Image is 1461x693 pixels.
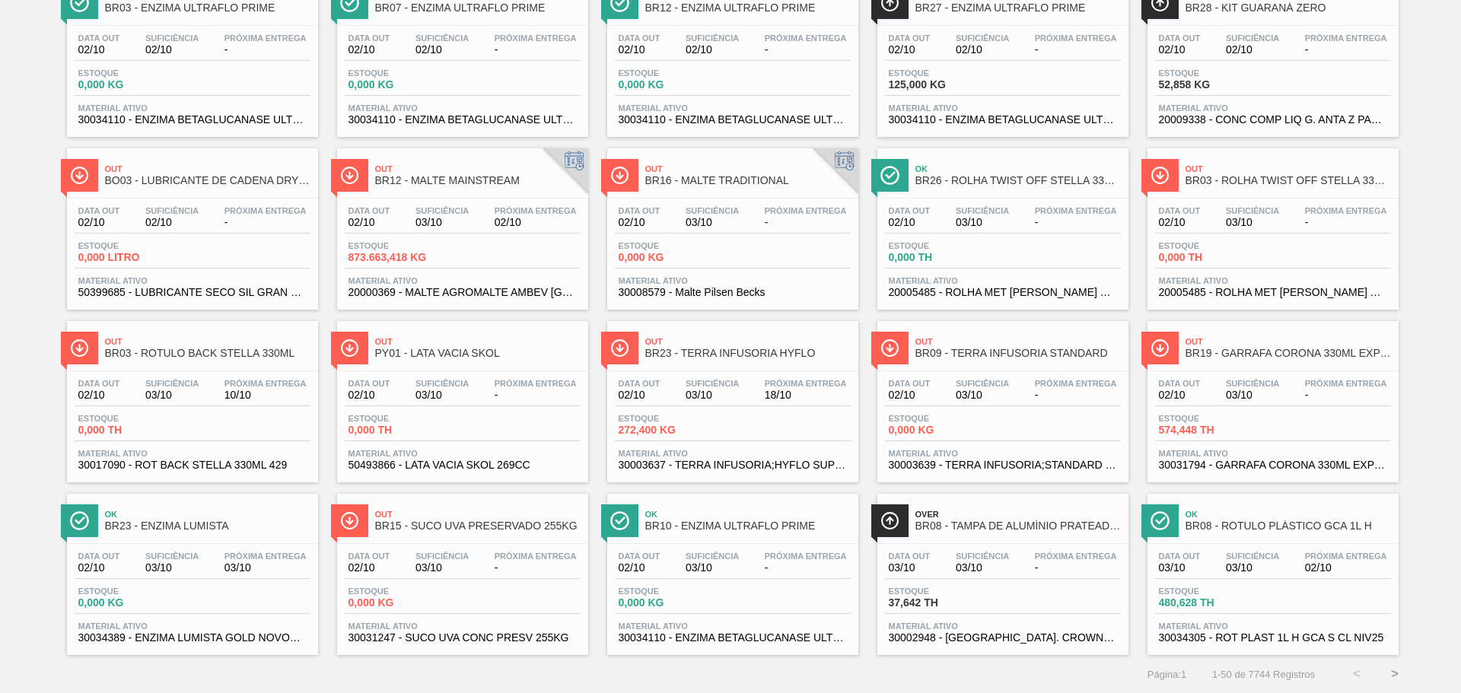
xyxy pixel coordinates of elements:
[619,597,725,609] span: 0,000 KG
[1136,482,1406,655] a: ÍconeOkBR08 - RÓTULO PLÁSTICO GCA 1L HData out03/10Suficiência03/10Próxima Entrega02/10Estoque480...
[495,562,577,574] span: -
[349,597,455,609] span: 0,000 KG
[78,459,307,471] span: 30017090 - ROT BACK STELLA 330ML 429
[619,33,660,43] span: Data out
[105,164,310,173] span: Out
[1159,206,1201,215] span: Data out
[1159,68,1265,78] span: Estoque
[78,33,120,43] span: Data out
[1035,44,1117,56] span: -
[224,552,307,561] span: Próxima Entrega
[349,552,390,561] span: Data out
[78,252,185,263] span: 0,000 LITRO
[889,459,1117,471] span: 30003639 - TERRA INFUSORIA;STANDARD SUPER CEL
[78,621,307,631] span: Material ativo
[1159,389,1201,401] span: 02/10
[78,424,185,436] span: 0,000 TH
[889,424,995,436] span: 0,000 KG
[889,33,931,43] span: Data out
[619,252,725,263] span: 0,000 KG
[78,449,307,458] span: Material ativo
[915,175,1121,186] span: BR26 - ROLHA TWIST OFF STELLA 330ML
[78,103,307,113] span: Material ativo
[1305,44,1387,56] span: -
[1159,33,1201,43] span: Data out
[375,164,581,173] span: Out
[915,510,1121,519] span: Over
[1159,44,1201,56] span: 02/10
[349,44,390,56] span: 02/10
[78,414,185,423] span: Estoque
[1159,449,1387,458] span: Material ativo
[145,33,199,43] span: Suficiência
[1226,217,1279,228] span: 03/10
[619,276,847,285] span: Material ativo
[349,68,455,78] span: Estoque
[326,137,596,310] a: ÍconeOutBR12 - MALTE MAINSTREAMData out02/10Suficiência03/10Próxima Entrega02/10Estoque873.663,41...
[915,348,1121,359] span: BR09 - TERRA INFUSORIA STANDARD
[915,164,1121,173] span: Ok
[1035,562,1117,574] span: -
[105,337,310,346] span: Out
[78,287,307,298] span: 50399685 - LUBRICANTE SECO SIL GRAN ECOLAB/DRYEXX
[349,414,455,423] span: Estoque
[70,339,89,358] img: Ícone
[1151,339,1170,358] img: Ícone
[1338,655,1376,693] button: <
[889,276,1117,285] span: Material ativo
[889,103,1117,113] span: Material ativo
[1159,276,1387,285] span: Material ativo
[596,310,866,482] a: ÍconeOutBR23 - TERRA INFUSORIA HYFLOData out02/10Suficiência03/10Próxima Entrega18/10Estoque272,4...
[105,510,310,519] span: Ok
[1159,79,1265,91] span: 52,858 KG
[495,552,577,561] span: Próxima Entrega
[1305,389,1387,401] span: -
[645,2,851,14] span: BR12 - ENZIMA ULTRAFLO PRIME
[1226,562,1279,574] span: 03/10
[78,79,185,91] span: 0,000 KG
[619,632,847,644] span: 30034110 - ENZIMA BETAGLUCANASE ULTRAFLO PRIME
[596,482,866,655] a: ÍconeOkBR10 - ENZIMA ULTRAFLO PRIMEData out02/10Suficiência03/10Próxima Entrega-Estoque0,000 KGMa...
[340,511,359,530] img: Ícone
[415,562,469,574] span: 03/10
[1226,44,1279,56] span: 02/10
[1159,252,1265,263] span: 0,000 TH
[1159,379,1201,388] span: Data out
[610,511,629,530] img: Ícone
[619,424,725,436] span: 272,400 KG
[1305,562,1387,574] span: 02/10
[78,241,185,250] span: Estoque
[645,348,851,359] span: BR23 - TERRA INFUSORIA HYFLO
[889,597,995,609] span: 37,642 TH
[1376,655,1414,693] button: >
[78,587,185,596] span: Estoque
[765,33,847,43] span: Próxima Entrega
[686,217,739,228] span: 03/10
[375,337,581,346] span: Out
[889,632,1117,644] span: 30002948 - TAMPA AL. CROWN; PRATA; ISE
[765,44,847,56] span: -
[1035,217,1117,228] span: -
[495,379,577,388] span: Próxima Entrega
[686,552,739,561] span: Suficiência
[889,587,995,596] span: Estoque
[619,552,660,561] span: Data out
[415,217,469,228] span: 03/10
[1226,389,1279,401] span: 03/10
[889,379,931,388] span: Data out
[415,206,469,215] span: Suficiência
[78,632,307,644] span: 30034389 - ENZIMA LUMISTA GOLD NOVONESIS 25KG
[1035,552,1117,561] span: Próxima Entrega
[619,44,660,56] span: 02/10
[1147,669,1186,680] span: Página : 1
[915,520,1121,532] span: BR08 - TAMPA DE ALUMÍNIO PRATEADA CROWN ISE
[619,79,725,91] span: 0,000 KG
[326,482,596,655] a: ÍconeOutBR15 - SUCO UVA PRESERVADO 255KGData out02/10Suficiência03/10Próxima Entrega-Estoque0,000...
[1186,164,1391,173] span: Out
[610,339,629,358] img: Ícone
[349,241,455,250] span: Estoque
[866,310,1136,482] a: ÍconeOutBR09 - TERRA INFUSORIA STANDARDData out02/10Suficiência03/10Próxima Entrega-Estoque0,000 ...
[224,206,307,215] span: Próxima Entrega
[880,166,899,185] img: Ícone
[105,2,310,14] span: BR03 - ENZIMA ULTRAFLO PRIME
